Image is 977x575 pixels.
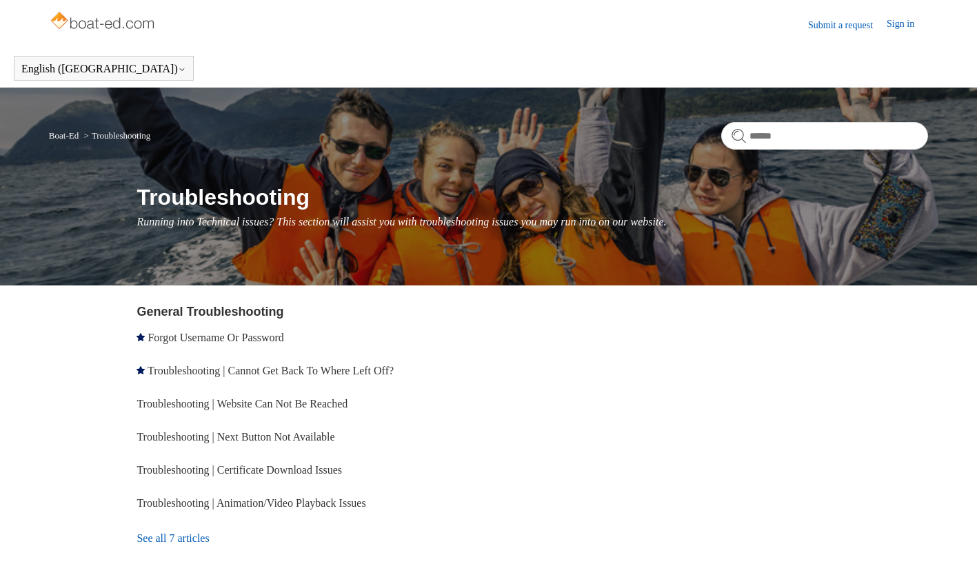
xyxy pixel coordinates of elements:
li: Troubleshooting [81,130,150,141]
input: Search [721,122,928,150]
a: Troubleshooting | Animation/Video Playback Issues [137,497,365,509]
h1: Troubleshooting [137,181,928,214]
a: See all 7 articles [137,520,492,557]
svg: Promoted article [137,333,145,341]
a: Troubleshooting | Website Can Not Be Reached [137,398,348,410]
a: Troubleshooting | Cannot Get Back To Where Left Off? [148,365,394,376]
button: English ([GEOGRAPHIC_DATA]) [21,63,186,75]
a: General Troubleshooting [137,305,283,319]
svg: Promoted article [137,366,145,374]
a: Boat-Ed [49,130,79,141]
a: Troubleshooting | Next Button Not Available [137,431,334,443]
p: Running into Technical issues? This section will assist you with troubleshooting issues you may r... [137,214,928,230]
img: Boat-Ed Help Center home page [49,8,159,36]
a: Submit a request [808,18,887,32]
li: Boat-Ed [49,130,81,141]
a: Troubleshooting | Certificate Download Issues [137,464,342,476]
a: Forgot Username Or Password [148,332,283,343]
div: Live chat [931,529,967,565]
a: Sign in [887,17,928,33]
